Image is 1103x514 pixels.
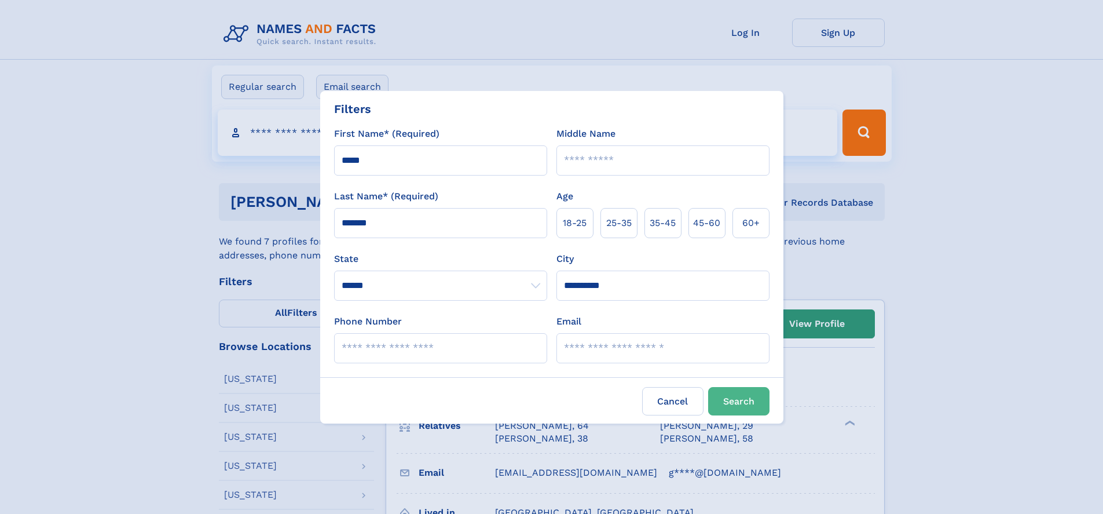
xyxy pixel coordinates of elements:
[334,252,547,266] label: State
[563,216,587,230] span: 18‑25
[693,216,720,230] span: 45‑60
[642,387,703,415] label: Cancel
[556,127,615,141] label: Middle Name
[650,216,676,230] span: 35‑45
[556,315,581,329] label: Email
[334,127,439,141] label: First Name* (Required)
[334,315,402,329] label: Phone Number
[742,216,760,230] span: 60+
[606,216,632,230] span: 25‑35
[334,100,371,118] div: Filters
[708,387,769,415] button: Search
[556,189,573,203] label: Age
[334,189,438,203] label: Last Name* (Required)
[556,252,574,266] label: City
